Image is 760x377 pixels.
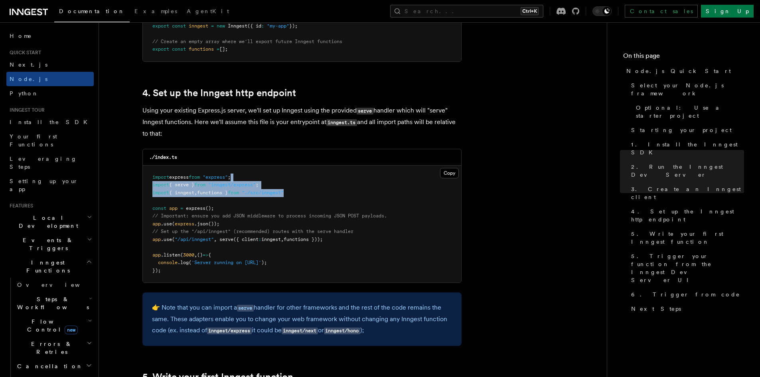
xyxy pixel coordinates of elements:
[189,174,200,180] span: from
[440,168,459,178] button: Copy
[324,328,360,334] code: inngest/hono
[65,326,78,334] span: new
[631,290,740,298] span: 6. Trigger from code
[207,328,252,334] code: inngest/express
[14,362,83,370] span: Cancellation
[628,287,744,302] a: 6. Trigger from code
[701,5,754,18] a: Sign Up
[169,190,194,195] span: { inngest
[631,252,744,284] span: 5. Trigger your function from the Inngest Dev Server UI
[237,304,254,311] a: serve
[14,340,87,356] span: Errors & Retries
[208,182,256,188] span: "inngest/express"
[521,7,539,15] kbd: Ctrl+K
[219,46,228,52] span: [];
[152,46,169,52] span: export
[10,133,57,148] span: Your first Functions
[169,174,189,180] span: express
[261,237,281,242] span: inngest
[282,328,318,334] code: inngest/next
[390,5,543,18] button: Search...Ctrl+K
[10,90,39,97] span: Python
[161,221,172,227] span: .use
[17,282,99,288] span: Overview
[208,221,219,227] span: ());
[10,32,32,40] span: Home
[152,39,342,44] span: // Create an empty array where we'll export future Inngest functions
[628,137,744,160] a: 1. Install the Inngest SDK
[10,76,47,82] span: Node.js
[175,237,214,242] span: "/api/inngest"
[6,29,94,43] a: Home
[152,182,169,188] span: import
[626,67,731,75] span: Node.js Quick Start
[183,252,194,258] span: 3000
[197,252,203,258] span: ()
[182,2,234,22] a: AgentKit
[178,260,189,265] span: .log
[631,207,744,223] span: 4. Set up the Inngest http endpoint
[14,359,94,373] button: Cancellation
[631,305,681,313] span: Next Steps
[237,305,254,312] code: serve
[14,295,89,311] span: Steps & Workflows
[152,205,166,211] span: const
[6,115,94,129] a: Install the SDK
[631,126,732,134] span: Starting your project
[172,237,175,242] span: (
[189,260,191,265] span: (
[194,182,205,188] span: from
[142,105,462,139] p: Using your existing Express.js server, we'll set up Inngest using the provided handler which will...
[631,140,744,156] span: 1. Install the Inngest SDK
[6,152,94,174] a: Leveraging Steps
[10,61,47,68] span: Next.js
[194,252,197,258] span: ,
[14,314,94,337] button: Flow Controlnew
[152,190,169,195] span: import
[152,174,169,180] span: import
[10,119,92,125] span: Install the SDK
[6,129,94,152] a: Your first Functions
[628,123,744,137] a: Starting your project
[172,46,186,52] span: const
[189,23,208,29] span: inngest
[6,236,87,252] span: Events & Triggers
[6,214,87,230] span: Local Development
[217,46,219,52] span: =
[261,23,264,29] span: :
[281,237,284,242] span: ,
[194,190,197,195] span: ,
[203,252,208,258] span: =>
[628,249,744,287] a: 5. Trigger your function from the Inngest Dev Server UI
[14,318,88,334] span: Flow Control
[261,260,267,265] span: );
[592,6,612,16] button: Toggle dark mode
[6,203,33,209] span: Features
[172,23,186,29] span: const
[6,211,94,233] button: Local Development
[631,163,744,179] span: 2. Run the Inngest Dev Server
[6,255,94,278] button: Inngest Functions
[169,205,178,211] span: app
[191,260,261,265] span: 'Server running on [URL]'
[628,204,744,227] a: 4. Set up the Inngest http endpoint
[169,182,194,188] span: { serve }
[289,23,298,29] span: });
[357,108,373,114] code: serve
[158,260,178,265] span: console
[623,51,744,64] h4: On this page
[180,252,183,258] span: (
[14,292,94,314] button: Steps & Workflows
[14,337,94,359] button: Errors & Retries
[631,230,744,246] span: 5. Write your first Inngest function
[152,237,161,242] span: app
[152,302,452,336] p: 👉 Note that you can import a handler for other frameworks and the rest of the code remains the sa...
[623,64,744,78] a: Node.js Quick Start
[284,237,323,242] span: functions }));
[6,49,41,56] span: Quick start
[228,23,247,29] span: Inngest
[187,8,229,14] span: AgentKit
[6,57,94,72] a: Next.js
[267,23,289,29] span: "my-app"
[152,252,161,258] span: app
